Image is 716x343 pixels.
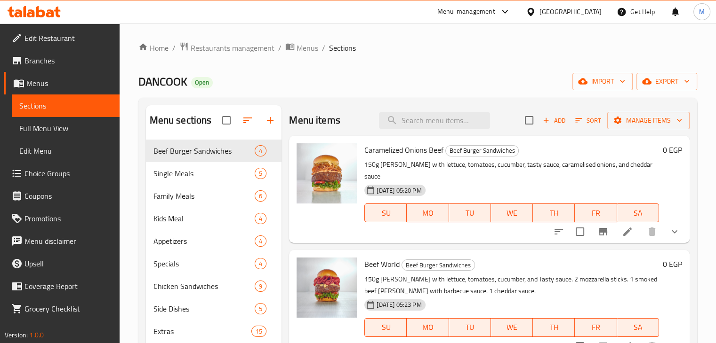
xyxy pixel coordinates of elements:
[491,318,533,337] button: WE
[539,113,569,128] button: Add
[191,78,213,86] span: Open
[621,320,655,334] span: SA
[373,186,425,195] span: [DATE] 05:20 PM
[575,203,617,222] button: FR
[255,304,266,313] span: 5
[636,73,697,90] button: export
[255,259,266,268] span: 4
[146,207,282,230] div: Kids Meal4
[364,159,659,182] p: 150g [PERSON_NAME] with lettuce, tomatoes, cucumber, tasty sauce, caramelised onions, and cheddar...
[495,206,529,220] span: WE
[446,145,518,156] span: Beef Burger Sandwiches
[153,303,255,314] span: Side Dishes
[252,327,266,336] span: 15
[153,213,255,224] span: Kids Meal
[255,145,266,156] div: items
[12,140,120,162] a: Edit Menu
[4,275,120,297] a: Coverage Report
[4,162,120,185] a: Choice Groups
[569,113,607,128] span: Sort items
[449,203,491,222] button: TU
[4,297,120,320] a: Grocery Checklist
[24,32,112,44] span: Edit Restaurant
[297,42,318,54] span: Menus
[4,252,120,275] a: Upsell
[579,206,613,220] span: FR
[369,320,403,334] span: SU
[179,42,274,54] a: Restaurants management
[255,237,266,246] span: 4
[364,273,659,297] p: 150g [PERSON_NAME] with lettuce, tomatoes, cucumber, and Tasty sauce. 2 mozzarella sticks. 1 smok...
[255,235,266,247] div: items
[259,109,282,132] button: Add section
[617,203,659,222] button: SA
[24,168,112,179] span: Choice Groups
[570,222,590,242] span: Select to update
[146,230,282,252] div: Appetizers4
[579,320,613,334] span: FR
[663,257,682,271] h6: 0 EGP
[622,226,633,237] a: Edit menu item
[153,326,252,337] span: Extras
[541,115,567,126] span: Add
[255,169,266,178] span: 5
[329,42,356,54] span: Sections
[407,318,449,337] button: MO
[289,113,340,127] h2: Menu items
[669,226,680,237] svg: Show Choices
[663,143,682,156] h6: 0 EGP
[153,190,255,202] span: Family Meals
[24,303,112,314] span: Grocery Checklist
[453,320,487,334] span: TU
[255,190,266,202] div: items
[4,230,120,252] a: Menu disclaimer
[255,303,266,314] div: items
[4,185,120,207] a: Coupons
[402,259,475,271] div: Beef Burger Sandwiches
[537,320,571,334] span: TH
[575,318,617,337] button: FR
[255,258,266,269] div: items
[138,71,187,92] span: DANCOOK
[580,76,625,87] span: import
[12,94,120,117] a: Sections
[533,203,575,222] button: TH
[172,42,176,54] li: /
[364,257,400,271] span: Beef World
[453,206,487,220] span: TU
[24,235,112,247] span: Menu disclaimer
[410,320,445,334] span: MO
[255,192,266,201] span: 6
[146,297,282,320] div: Side Dishes5
[547,220,570,243] button: sort-choices
[644,76,690,87] span: export
[255,214,266,223] span: 4
[255,168,266,179] div: items
[153,235,255,247] div: Appetizers
[138,42,169,54] a: Home
[445,145,519,156] div: Beef Burger Sandwiches
[379,112,490,129] input: search
[153,281,255,292] div: Chicken Sandwiches
[5,329,28,341] span: Version:
[146,162,282,185] div: Single Meals5
[592,220,614,243] button: Branch-specific-item
[255,281,266,292] div: items
[573,113,603,128] button: Sort
[407,203,449,222] button: MO
[449,318,491,337] button: TU
[153,168,255,179] span: Single Meals
[621,206,655,220] span: SA
[255,213,266,224] div: items
[19,100,112,111] span: Sections
[369,206,403,220] span: SU
[537,206,571,220] span: TH
[146,275,282,297] div: Chicken Sandwiches9
[663,220,686,243] button: show more
[437,6,495,17] div: Menu-management
[322,42,325,54] li: /
[641,220,663,243] button: delete
[29,329,44,341] span: 1.0.0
